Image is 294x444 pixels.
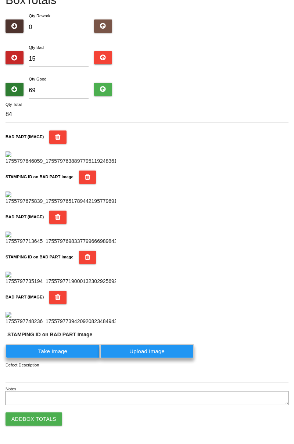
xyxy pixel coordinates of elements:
label: Notes [6,386,16,392]
label: Take Image [6,344,100,358]
label: Upload Image [100,344,194,358]
button: STAMPING ID on BAD PART Image [79,171,96,184]
button: BAD PART (IMAGE) [49,130,67,144]
b: BAD PART (IMAGE) [6,135,44,139]
b: STAMPING ID on BAD PART Image [6,175,73,179]
b: STAMPING ID on BAD PART Image [7,332,92,337]
label: Qty Rework [29,14,50,18]
img: 1755797675839_17557976517894421957796912975647.jpg [6,191,116,205]
label: Qty Good [29,77,47,81]
img: 1755797748236_17557977394209208234849439155505.jpg [6,312,116,325]
b: BAD PART (IMAGE) [6,215,44,219]
button: AddBox Totals [6,412,62,426]
img: 1755797713645_17557976983377996669898432369284.jpg [6,232,116,245]
label: Defect Description [6,362,39,368]
img: 1755797735194_17557977190001323029256928975308.jpg [6,272,116,285]
img: 1755797646059_17557976388977951192483615344008.jpg [6,151,116,165]
b: BAD PART (IMAGE) [6,295,44,299]
label: Qty Bad [29,45,44,50]
button: BAD PART (IMAGE) [49,291,67,304]
button: BAD PART (IMAGE) [49,211,67,224]
label: Qty Total [6,101,22,108]
b: STAMPING ID on BAD PART Image [6,255,73,259]
button: STAMPING ID on BAD PART Image [79,251,96,264]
